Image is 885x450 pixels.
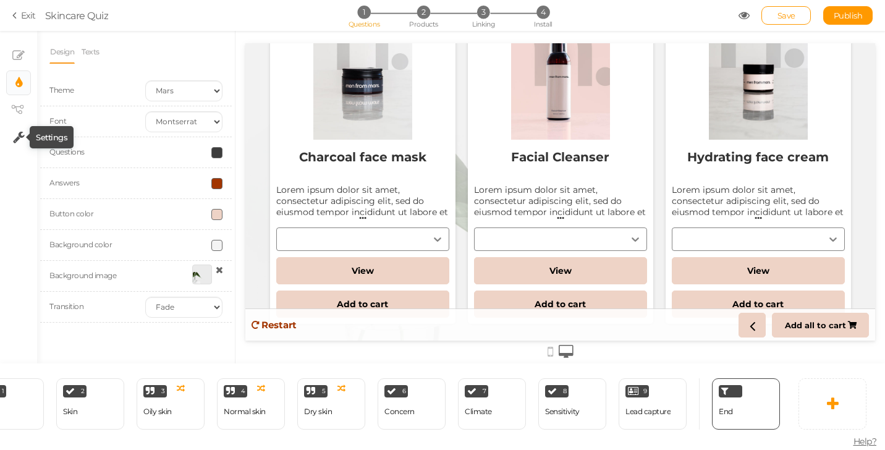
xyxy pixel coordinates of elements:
strong: View [502,222,524,233]
span: 2 [81,388,85,394]
button: ... [426,166,599,178]
a: Texts [81,40,100,64]
li: Settings [6,125,31,150]
li: 1 Questions [335,6,392,19]
div: End [712,378,780,430]
div: Normal skin [224,407,266,416]
div: Hydrating face cream [426,96,599,141]
div: Skin [63,407,77,416]
div: Skincare Quiz [45,8,109,23]
strong: Add to cart [289,255,341,266]
span: Font [49,116,66,125]
a: Exit [12,9,36,22]
span: 3 [161,388,165,394]
strong: View [106,222,129,233]
label: Button color [49,209,93,218]
div: Facial Cleanser [229,96,402,141]
div: 3 Oily skin [137,378,205,430]
span: 7 [483,388,486,394]
span: 1 [357,6,370,19]
strong: Add all to cart [540,277,601,287]
span: Publish [834,11,863,20]
div: Lead capture [625,407,671,416]
span: Help? [853,436,877,447]
div: Save [761,6,811,25]
span: 1 [2,388,4,394]
span: Linking [472,20,494,28]
span: Save [777,11,795,20]
div: 2 Skin [56,378,124,430]
button: ... [31,166,204,178]
strong: Add to cart [91,255,143,266]
div: Lorem ipsum dolor sit amet, consectetur adipiscing elit, sed do eiusmod tempor incididunt ut labo... [426,141,599,219]
span: End [719,407,733,416]
li: 4 Install [514,6,572,19]
span: Products [409,20,438,28]
div: 4 Normal skin [217,378,285,430]
label: Answers [49,178,80,187]
strong: Restart [16,276,51,287]
div: 5 Dry skin [297,378,365,430]
span: Transition [49,302,83,311]
span: Questions [349,20,380,28]
tip-tip: Settings [36,132,67,142]
span: 6 [402,388,406,394]
a: Settings [7,125,30,149]
div: 6 Concern [378,378,446,430]
div: 8 Sensitivity [538,378,606,430]
button: ... [229,166,402,178]
li: 3 Linking [455,6,512,19]
label: Background image [49,271,116,280]
span: 4 [241,388,245,394]
div: Concern [384,407,415,416]
strong: Add to cart [487,255,538,266]
span: Install [534,20,552,28]
label: Background color [49,240,112,249]
div: Lorem ipsum dolor sit amet, consectetur adipiscing elit, sed do eiusmod tempor incididunt ut labo... [31,141,204,219]
div: Oily skin [143,407,172,416]
div: Lorem ipsum dolor sit amet, consectetur adipiscing elit, sed do eiusmod tempor incididunt ut labo... [229,141,402,219]
span: Theme [49,85,74,95]
span: 3 [477,6,490,19]
span: 9 [643,388,647,394]
div: 9 Lead capture [619,378,687,430]
label: Questions [49,147,85,156]
div: Dry skin [304,407,332,416]
span: 5 [322,388,326,394]
span: 2 [417,6,430,19]
span: 4 [536,6,549,19]
div: Sensitivity [545,407,580,416]
div: Climate [465,407,492,416]
strong: View [304,222,326,233]
span: 8 [563,388,567,394]
div: Charcoal face mask [31,96,204,141]
a: Design [49,40,75,64]
div: 7 Climate [458,378,526,430]
li: 2 Products [395,6,452,19]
